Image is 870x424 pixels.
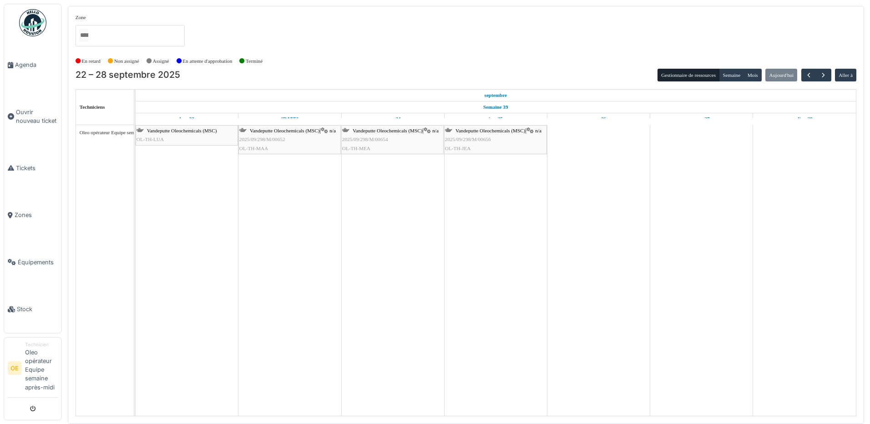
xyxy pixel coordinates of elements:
[80,130,167,135] span: Oleo opérateur Equipe semaine après-midi
[432,128,439,133] span: n/a
[177,113,196,125] a: 22 septembre 2025
[239,146,268,151] span: OL-TH-MAA
[137,136,164,142] span: OL-TH-LUA
[16,108,58,125] span: Ouvrir nouveau ticket
[147,128,217,133] span: Vandeputte Oleochemicals (MSC)
[4,286,61,333] a: Stock
[279,113,301,125] a: 23 septembre 2025
[342,126,443,153] div: |
[80,104,105,110] span: Techniciens
[342,146,370,151] span: OL-TH-MEA
[18,258,58,267] span: Équipements
[4,41,61,89] a: Agenda
[744,69,762,81] button: Mois
[4,238,61,286] a: Équipements
[691,113,712,125] a: 27 septembre 2025
[16,164,58,172] span: Tickets
[482,90,510,101] a: 22 septembre 2025
[719,69,744,81] button: Semaine
[15,211,58,219] span: Zones
[15,61,58,69] span: Agenda
[82,57,101,65] label: En retard
[801,69,816,82] button: Précédent
[658,69,719,81] button: Gestionnaire de ressources
[481,101,510,113] a: Semaine 39
[4,192,61,239] a: Zones
[342,136,388,142] span: 2025/09/298/M/00654
[8,341,58,398] a: OE TechnicienOleo opérateur Equipe semaine après-midi
[8,361,21,375] li: OE
[765,69,797,81] button: Aujourd'hui
[19,9,46,36] img: Badge_color-CXgf-gQk.svg
[816,69,831,82] button: Suivant
[25,341,58,395] li: Oleo opérateur Equipe semaine après-midi
[445,136,491,142] span: 2025/09/298/M/00656
[329,128,336,133] span: n/a
[835,69,856,81] button: Aller à
[4,144,61,192] a: Tickets
[455,128,525,133] span: Vandeputte Oleochemicals (MSC)
[353,128,422,133] span: Vandeputte Oleochemicals (MSC)
[76,70,180,81] h2: 22 – 28 septembre 2025
[153,57,169,65] label: Assigné
[445,126,546,153] div: |
[383,113,403,125] a: 24 septembre 2025
[4,89,61,145] a: Ouvrir nouveau ticket
[76,14,86,21] label: Zone
[250,128,319,133] span: Vandeputte Oleochemicals (MSC)
[17,305,58,313] span: Stock
[114,57,139,65] label: Non assigné
[246,57,263,65] label: Terminé
[182,57,232,65] label: En attente d'approbation
[25,341,58,348] div: Technicien
[239,126,340,153] div: |
[79,29,88,42] input: Tous
[535,128,541,133] span: n/a
[794,113,814,125] a: 28 septembre 2025
[589,113,609,125] a: 26 septembre 2025
[445,146,471,151] span: OL-TH-JEA
[486,113,505,125] a: 25 septembre 2025
[239,136,285,142] span: 2025/09/298/M/00652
